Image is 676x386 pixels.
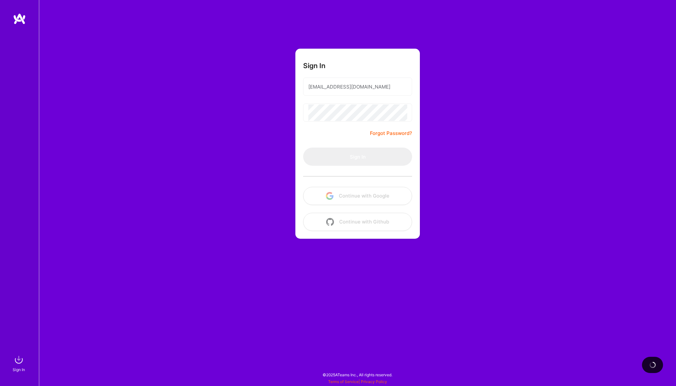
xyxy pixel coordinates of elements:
a: Privacy Policy [361,379,387,384]
div: © 2025 ATeams Inc., All rights reserved. [39,367,676,383]
img: icon [326,192,334,200]
img: loading [649,362,656,368]
button: Continue with Github [303,213,412,231]
img: icon [326,218,334,226]
button: Sign In [303,148,412,166]
span: | [328,379,387,384]
a: sign inSign In [14,353,25,373]
h3: Sign In [303,62,326,70]
a: Forgot Password? [370,129,412,137]
a: Terms of Service [328,379,359,384]
img: logo [13,13,26,25]
button: Continue with Google [303,187,412,205]
div: Sign In [13,366,25,373]
input: Email... [308,78,407,95]
img: sign in [12,353,25,366]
